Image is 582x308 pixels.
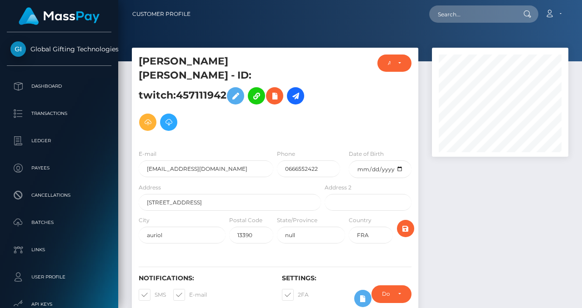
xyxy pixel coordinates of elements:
h6: Settings: [282,274,411,282]
label: 2FA [282,289,309,301]
label: Phone [277,150,295,158]
button: ACTIVE [377,55,411,72]
a: Cancellations [7,184,111,207]
label: State/Province [277,216,317,224]
p: Ledger [10,134,108,148]
a: Initiate Payout [287,87,304,104]
a: Batches [7,211,111,234]
h6: Notifications: [139,274,268,282]
p: Dashboard [10,79,108,93]
a: Transactions [7,102,111,125]
h5: [PERSON_NAME] [PERSON_NAME] - ID: twitch:457111942 [139,55,316,135]
label: Country [349,216,371,224]
p: Links [10,243,108,257]
label: E-mail [173,289,207,301]
p: Cancellations [10,189,108,202]
a: User Profile [7,266,111,288]
a: Payees [7,157,111,179]
a: Dashboard [7,75,111,98]
img: Global Gifting Technologies Inc [10,41,26,57]
div: Do not require [382,290,391,298]
div: ACTIVE [388,60,391,67]
label: Address [139,184,161,192]
label: E-mail [139,150,156,158]
span: Global Gifting Technologies Inc [7,45,111,53]
p: User Profile [10,270,108,284]
a: Links [7,238,111,261]
a: Customer Profile [132,5,191,24]
label: SMS [139,289,166,301]
label: Postal Code [229,216,262,224]
label: City [139,216,150,224]
label: Address 2 [325,184,351,192]
p: Payees [10,161,108,175]
input: Search... [429,5,515,23]
p: Batches [10,216,108,229]
button: Do not require [371,285,411,303]
p: Transactions [10,107,108,120]
label: Date of Birth [349,150,384,158]
a: Ledger [7,129,111,152]
img: MassPay Logo [19,7,100,25]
